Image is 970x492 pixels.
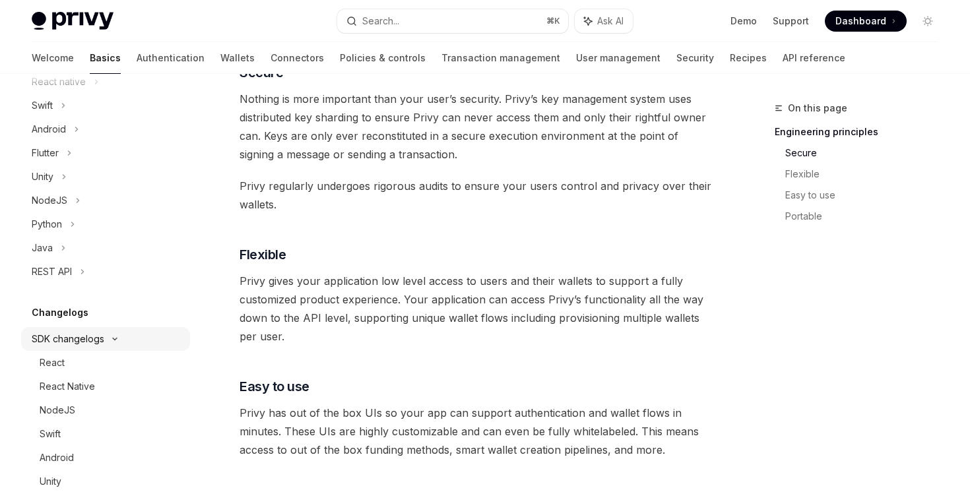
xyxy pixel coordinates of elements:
[240,90,714,164] span: Nothing is more important than your user’s security. Privy’s key management system uses distribut...
[835,15,886,28] span: Dashboard
[730,42,767,74] a: Recipes
[773,15,809,28] a: Support
[40,474,61,489] div: Unity
[825,11,907,32] a: Dashboard
[40,379,95,394] div: React Native
[32,169,53,185] div: Unity
[32,331,104,347] div: SDK changelogs
[785,164,949,185] a: Flexible
[32,193,67,208] div: NodeJS
[90,42,121,74] a: Basics
[788,100,847,116] span: On this page
[576,42,661,74] a: User management
[21,446,190,470] a: Android
[32,121,66,137] div: Android
[21,398,190,422] a: NodeJS
[271,42,324,74] a: Connectors
[546,16,560,26] span: ⌘ K
[21,375,190,398] a: React Native
[220,42,255,74] a: Wallets
[730,15,757,28] a: Demo
[240,404,714,459] span: Privy has out of the box UIs so your app can support authentication and wallet flows in minutes. ...
[40,450,74,466] div: Android
[441,42,560,74] a: Transaction management
[32,264,72,280] div: REST API
[137,42,205,74] a: Authentication
[40,402,75,418] div: NodeJS
[40,426,61,442] div: Swift
[32,42,74,74] a: Welcome
[32,240,53,256] div: Java
[32,216,62,232] div: Python
[21,351,190,375] a: React
[917,11,938,32] button: Toggle dark mode
[575,9,633,33] button: Ask AI
[676,42,714,74] a: Security
[21,422,190,446] a: Swift
[340,42,426,74] a: Policies & controls
[240,272,714,346] span: Privy gives your application low level access to users and their wallets to support a fully custo...
[32,305,88,321] h5: Changelogs
[32,145,59,161] div: Flutter
[32,12,113,30] img: light logo
[785,206,949,227] a: Portable
[785,185,949,206] a: Easy to use
[32,98,53,113] div: Swift
[597,15,624,28] span: Ask AI
[362,13,399,29] div: Search...
[337,9,567,33] button: Search...⌘K
[40,355,65,371] div: React
[785,142,949,164] a: Secure
[775,121,949,142] a: Engineering principles
[240,377,309,396] span: Easy to use
[240,245,286,264] span: Flexible
[240,177,714,214] span: Privy regularly undergoes rigorous audits to ensure your users control and privacy over their wal...
[783,42,845,74] a: API reference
